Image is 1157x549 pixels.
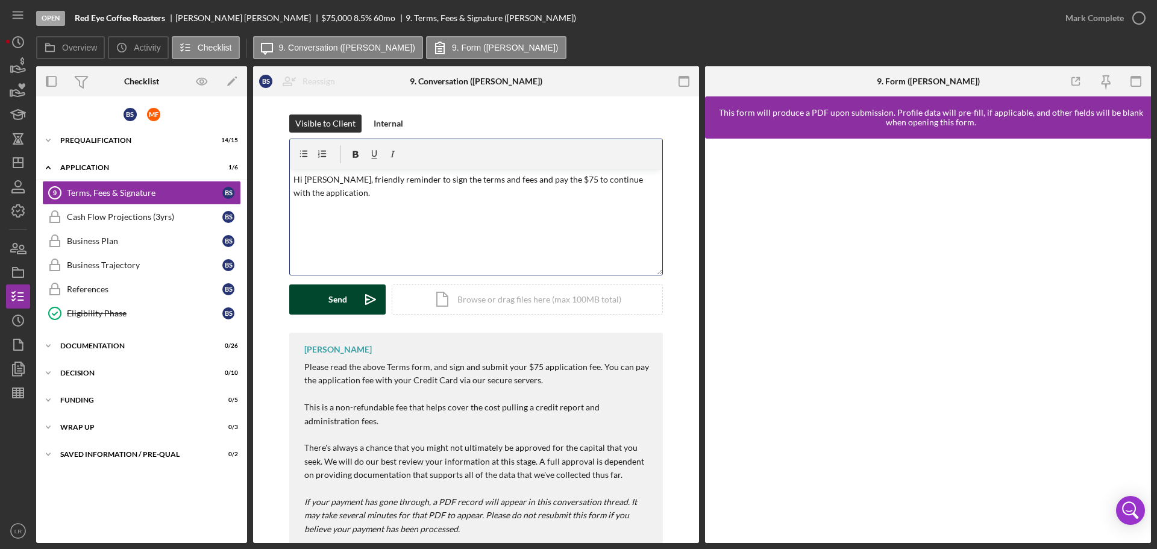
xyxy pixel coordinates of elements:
div: [PERSON_NAME] [PERSON_NAME] [175,13,321,23]
em: If your payment has gone through, a PDF record will appear in this conversation thread. It may ta... [304,497,637,534]
div: B S [222,307,234,319]
div: Funding [60,397,208,404]
a: ReferencesBS [42,277,241,301]
div: Cash Flow Projections (3yrs) [67,212,222,222]
button: 9. Form ([PERSON_NAME]) [426,36,566,59]
div: 14 / 15 [216,137,238,144]
div: Documentation [60,342,208,350]
a: Business PlanBS [42,229,241,253]
div: B S [222,283,234,295]
div: 60 mo [374,13,395,23]
div: 9. Form ([PERSON_NAME]) [877,77,980,86]
div: Business Trajectory [67,260,222,270]
div: 0 / 2 [216,451,238,458]
a: Business TrajectoryBS [42,253,241,277]
div: 0 / 5 [216,397,238,404]
div: Visible to Client [295,115,356,133]
div: B S [222,187,234,199]
label: 9. Conversation ([PERSON_NAME]) [279,43,415,52]
span: $75,000 [321,13,352,23]
button: 9. Conversation ([PERSON_NAME]) [253,36,423,59]
button: Internal [368,115,409,133]
div: 8.5 % [354,13,372,23]
div: Wrap up [60,424,208,431]
label: 9. Form ([PERSON_NAME]) [452,43,559,52]
label: Overview [62,43,97,52]
div: 9. Conversation ([PERSON_NAME]) [410,77,542,86]
button: BSReassign [253,69,347,93]
div: B S [222,235,234,247]
div: 0 / 10 [216,369,238,377]
div: Application [60,164,208,171]
button: Activity [108,36,168,59]
div: B S [222,259,234,271]
div: [PERSON_NAME] [304,345,372,354]
div: Open [36,11,65,26]
div: 1 / 6 [216,164,238,171]
button: LR [6,519,30,543]
div: 0 / 26 [216,342,238,350]
p: Please read the above Terms form, and sign and submit your $75 application fee. You can pay the a... [304,360,651,536]
button: Overview [36,36,105,59]
label: Activity [134,43,160,52]
button: Checklist [172,36,240,59]
div: References [67,284,222,294]
div: Send [328,284,347,315]
text: LR [14,528,22,535]
div: Checklist [124,77,159,86]
div: This form will produce a PDF upon submission. Profile data will pre-fill, if applicable, and othe... [711,108,1151,127]
tspan: 9 [53,189,57,196]
button: Send [289,284,386,315]
button: Mark Complete [1053,6,1151,30]
div: Mark Complete [1065,6,1124,30]
a: Cash Flow Projections (3yrs)BS [42,205,241,229]
div: Saved Information / Pre-Qual [60,451,208,458]
div: Terms, Fees & Signature [67,188,222,198]
div: B S [124,108,137,121]
div: Prequalification [60,137,208,144]
div: Decision [60,369,208,377]
p: Hi [PERSON_NAME], friendly reminder to sign the terms and fees and pay the $75 to continue with t... [293,173,659,200]
div: B S [259,75,272,88]
label: Checklist [198,43,232,52]
div: B S [222,211,234,223]
iframe: Lenderfit form [717,151,1140,531]
button: Visible to Client [289,115,362,133]
a: Eligibility PhaseBS [42,301,241,325]
div: 9. Terms, Fees & Signature ([PERSON_NAME]) [406,13,576,23]
div: Open Intercom Messenger [1116,496,1145,525]
div: Eligibility Phase [67,309,222,318]
div: Reassign [303,69,335,93]
div: Business Plan [67,236,222,246]
div: 0 / 3 [216,424,238,431]
b: Red Eye Coffee Roasters [75,13,165,23]
div: Internal [374,115,403,133]
div: M F [147,108,160,121]
a: 9Terms, Fees & SignatureBS [42,181,241,205]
